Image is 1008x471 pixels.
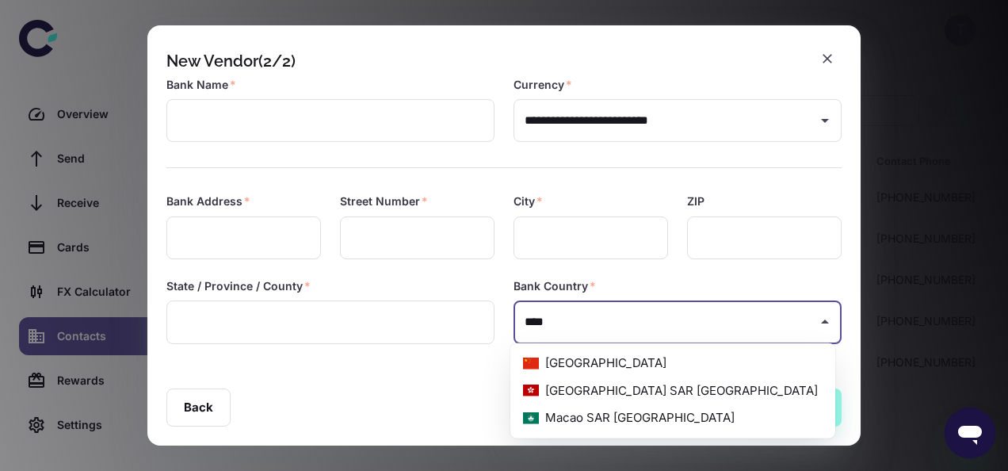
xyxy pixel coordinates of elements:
label: Bank Address [166,193,250,209]
button: Back [166,389,231,427]
li: [GEOGRAPHIC_DATA] [510,350,835,377]
label: State / Province / County [166,278,311,294]
label: Bank Name [166,77,236,93]
div: New Vendor (2/2) [166,52,296,71]
label: Street Number [340,193,428,209]
button: Close [814,311,836,333]
label: Bank Country [514,278,596,294]
label: ZIP [687,193,704,209]
li: Macao SAR [GEOGRAPHIC_DATA] [510,404,835,432]
label: Currency [514,77,572,93]
li: [GEOGRAPHIC_DATA] SAR [GEOGRAPHIC_DATA] [510,377,835,404]
label: City [514,193,543,209]
button: Open [814,109,836,132]
iframe: Button to launch messaging window [945,408,995,458]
